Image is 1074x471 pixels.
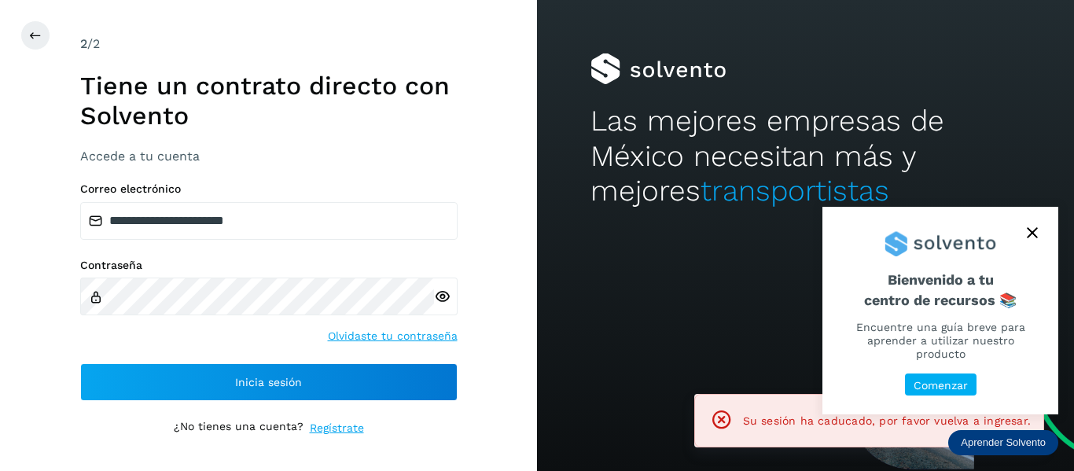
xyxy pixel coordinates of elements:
[328,328,458,344] a: Olvidaste tu contraseña
[841,292,1039,309] p: centro de recursos 📚
[914,379,968,392] p: Comenzar
[80,71,458,131] h1: Tiene un contrato directo con Solvento
[841,271,1039,308] span: Bienvenido a tu
[80,363,458,401] button: Inicia sesión
[310,420,364,436] a: Regístrate
[80,149,458,164] h3: Accede a tu cuenta
[235,377,302,388] span: Inicia sesión
[841,321,1039,360] p: Encuentre una guía breve para aprender a utilizar nuestro producto
[905,373,977,396] button: Comenzar
[80,182,458,196] label: Correo electrónico
[80,36,87,51] span: 2
[80,259,458,272] label: Contraseña
[948,430,1058,455] div: Aprender Solvento
[701,174,889,208] span: transportistas
[1021,221,1044,245] button: close,
[174,420,303,436] p: ¿No tienes una cuenta?
[822,207,1058,414] div: Aprender Solvento
[743,414,1031,427] span: Su sesión ha caducado, por favor vuelva a ingresar.
[590,104,1020,208] h2: Las mejores empresas de México necesitan más y mejores
[961,436,1046,449] p: Aprender Solvento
